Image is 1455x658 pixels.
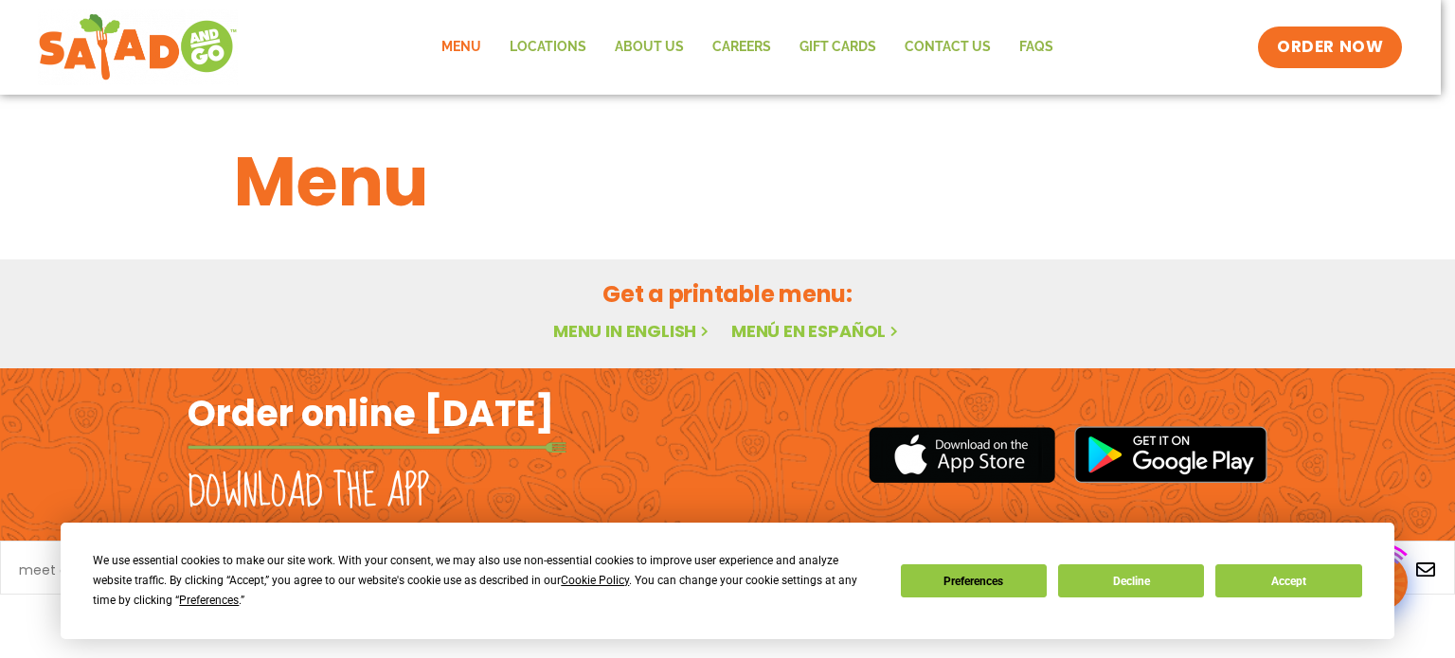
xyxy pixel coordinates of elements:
a: GIFT CARDS [785,26,890,69]
img: new-SAG-logo-768×292 [38,9,238,85]
div: Cookie Consent Prompt [61,523,1394,639]
span: ORDER NOW [1277,36,1383,59]
button: Accept [1215,564,1361,597]
button: Decline [1058,564,1204,597]
h2: Get a printable menu: [234,277,1221,311]
a: FAQs [1005,26,1068,69]
a: Contact Us [890,26,1005,69]
span: Preferences [179,594,239,607]
h2: Order online [DATE] [188,390,554,436]
a: meet chef [PERSON_NAME] [19,563,199,577]
div: We use essential cookies to make our site work. With your consent, we may also use non-essential ... [93,551,877,611]
a: Menu in English [553,319,712,343]
a: Locations [495,26,601,69]
h2: Download the app [188,466,429,519]
button: Preferences [901,564,1047,597]
img: fork [188,442,566,453]
nav: Menu [427,26,1068,69]
span: Cookie Policy [561,574,629,587]
img: google_play [1074,426,1267,483]
a: ORDER NOW [1258,27,1402,68]
a: About Us [601,26,698,69]
a: Careers [698,26,785,69]
h1: Menu [234,131,1221,233]
a: Menu [427,26,495,69]
img: appstore [869,424,1055,486]
a: Menú en español [731,319,902,343]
